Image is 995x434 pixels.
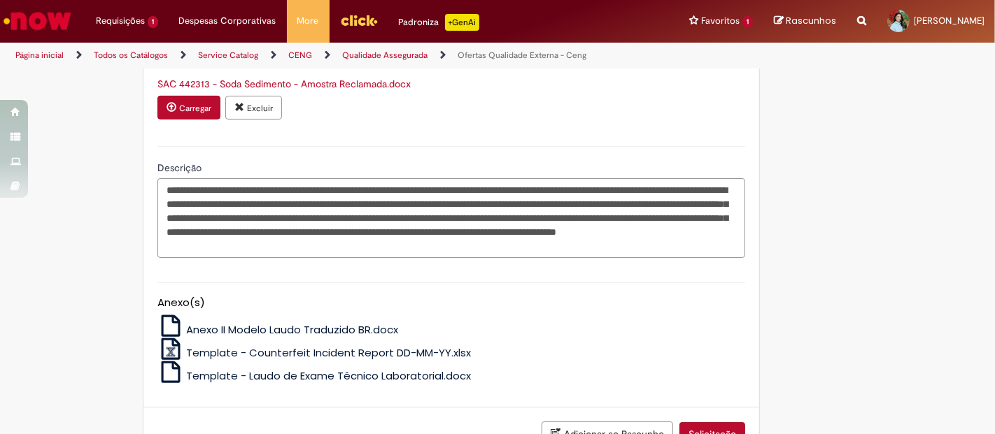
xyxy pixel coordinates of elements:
[774,15,836,28] a: Rascunhos
[1,7,73,35] img: ServiceNow
[399,14,479,31] div: Padroniza
[225,96,282,120] button: Excluir anexo SAC 442313 - Soda Sedimento - Amostra Reclamada.docx
[458,50,586,61] a: Ofertas Qualidade Externa - Ceng
[157,96,220,120] button: Carregar anexo de Anexar Laudo Required
[742,16,753,28] span: 1
[701,14,740,28] span: Favoritos
[340,10,378,31] img: click_logo_yellow_360x200.png
[96,14,145,28] span: Requisições
[148,16,158,28] span: 1
[179,14,276,28] span: Despesas Corporativas
[157,368,472,383] a: Template - Laudo de Exame Técnico Laboratorial.docx
[288,50,312,61] a: CENG
[157,161,204,174] span: Descrição
[179,103,211,114] small: Carregar
[786,14,836,27] span: Rascunhos
[198,50,258,61] a: Service Catalog
[186,345,471,360] span: Template - Counterfeit Incident Report DD-MM-YY.xlsx
[157,322,399,337] a: Anexo II Modelo Laudo Traduzido BR.docx
[94,50,168,61] a: Todos os Catálogos
[15,50,64,61] a: Página inicial
[445,14,479,31] p: +GenAi
[10,43,653,68] ul: Trilhas de página
[157,297,745,309] h5: Anexo(s)
[297,14,319,28] span: More
[914,15,985,27] span: [PERSON_NAME]
[342,50,428,61] a: Qualidade Assegurada
[157,178,745,257] textarea: Descrição
[157,78,411,90] a: Download de SAC 442313 - Soda Sedimento - Amostra Reclamada.docx
[247,103,273,114] small: Excluir
[186,368,471,383] span: Template - Laudo de Exame Técnico Laboratorial.docx
[157,345,472,360] a: Template - Counterfeit Incident Report DD-MM-YY.xlsx
[186,322,398,337] span: Anexo II Modelo Laudo Traduzido BR.docx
